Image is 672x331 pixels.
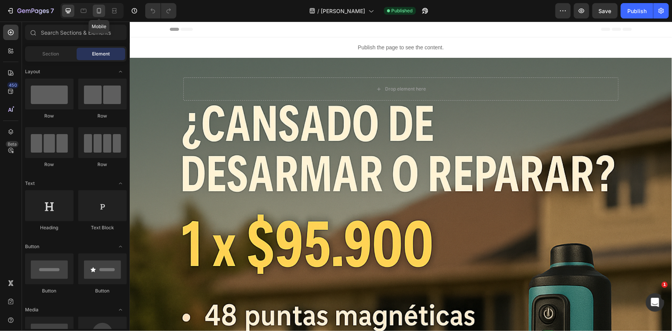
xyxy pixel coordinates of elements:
div: Undo/Redo [145,3,176,18]
span: Element [92,50,110,57]
span: Text [25,180,35,187]
button: Save [592,3,618,18]
span: Toggle open [114,177,127,190]
div: Row [25,113,74,119]
span: / [318,7,320,15]
span: Layout [25,68,40,75]
div: Row [78,161,127,168]
span: Save [599,8,612,14]
div: Button [78,287,127,294]
div: Text Block [78,224,127,231]
span: 1 [662,282,668,288]
span: [PERSON_NAME] [321,7,365,15]
span: Toggle open [114,66,127,78]
div: Publish [627,7,647,15]
button: Publish [621,3,653,18]
div: Row [78,113,127,119]
button: 7 [3,3,57,18]
input: Search Sections & Elements [25,25,127,40]
span: Section [43,50,59,57]
span: Toggle open [114,240,127,253]
div: Heading [25,224,74,231]
div: Beta [6,141,18,147]
span: Toggle open [114,304,127,316]
p: 7 [50,6,54,15]
span: Button [25,243,39,250]
div: 450 [7,82,18,88]
div: Drop element here [255,64,296,71]
div: Button [25,287,74,294]
iframe: Design area [130,22,672,331]
span: Media [25,306,39,313]
div: Row [25,161,74,168]
iframe: Intercom live chat [646,293,664,312]
span: Published [392,7,413,14]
